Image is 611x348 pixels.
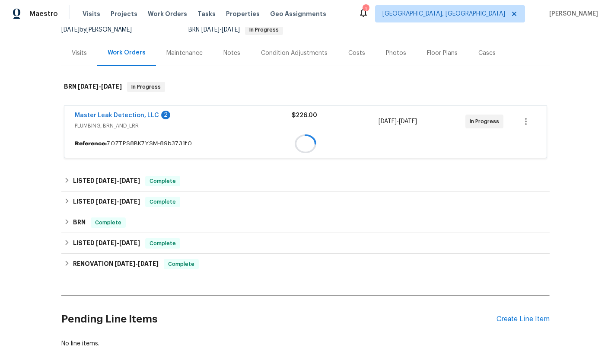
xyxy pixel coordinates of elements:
[92,218,125,227] span: Complete
[61,233,550,254] div: LISTED [DATE]-[DATE]Complete
[73,176,140,186] h6: LISTED
[96,198,140,204] span: -
[61,299,496,339] h2: Pending Line Items
[222,27,240,33] span: [DATE]
[386,49,406,57] div: Photos
[427,49,458,57] div: Floor Plans
[165,260,198,268] span: Complete
[270,10,326,18] span: Geo Assignments
[478,49,496,57] div: Cases
[188,27,283,33] span: BRN
[96,240,140,246] span: -
[161,111,170,119] div: 2
[78,83,99,89] span: [DATE]
[197,11,216,17] span: Tasks
[119,198,140,204] span: [DATE]
[470,117,503,126] span: In Progress
[61,25,142,35] div: by [PERSON_NAME]
[223,49,240,57] div: Notes
[61,339,550,348] div: No line items.
[348,49,365,57] div: Costs
[75,121,292,130] span: PLUMBING, BRN_AND_LRR
[61,254,550,275] div: RENOVATION [DATE]-[DATE]Complete
[246,27,282,32] span: In Progress
[64,82,122,92] h6: BRN
[73,238,140,249] h6: LISTED
[379,117,417,126] span: -
[108,48,146,57] div: Work Orders
[29,10,58,18] span: Maestro
[166,49,203,57] div: Maintenance
[148,10,187,18] span: Work Orders
[61,27,80,33] span: [DATE]
[75,112,159,118] a: Master Leak Detection, LLC
[83,10,100,18] span: Visits
[379,118,397,125] span: [DATE]
[226,10,260,18] span: Properties
[115,261,135,267] span: [DATE]
[61,171,550,192] div: LISTED [DATE]-[DATE]Complete
[496,315,550,323] div: Create Line Item
[73,259,159,269] h6: RENOVATION
[111,10,137,18] span: Projects
[119,240,140,246] span: [DATE]
[292,112,317,118] span: $226.00
[201,27,220,33] span: [DATE]
[101,83,122,89] span: [DATE]
[78,83,122,89] span: -
[96,198,117,204] span: [DATE]
[96,240,117,246] span: [DATE]
[261,49,328,57] div: Condition Adjustments
[73,217,86,228] h6: BRN
[399,118,417,125] span: [DATE]
[146,198,179,206] span: Complete
[128,83,164,91] span: In Progress
[115,261,159,267] span: -
[73,197,140,207] h6: LISTED
[96,178,117,184] span: [DATE]
[546,10,598,18] span: [PERSON_NAME]
[146,177,179,185] span: Complete
[61,192,550,212] div: LISTED [DATE]-[DATE]Complete
[96,178,140,184] span: -
[119,178,140,184] span: [DATE]
[61,73,550,101] div: BRN [DATE]-[DATE]In Progress
[382,10,505,18] span: [GEOGRAPHIC_DATA], [GEOGRAPHIC_DATA]
[363,5,369,14] div: 1
[138,261,159,267] span: [DATE]
[72,49,87,57] div: Visits
[146,239,179,248] span: Complete
[201,27,240,33] span: -
[61,212,550,233] div: BRN Complete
